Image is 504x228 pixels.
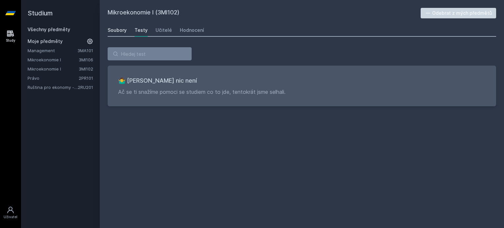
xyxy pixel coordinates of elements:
div: Učitelé [156,27,172,33]
a: 3MA101 [77,48,93,53]
a: Study [1,26,20,46]
a: Hodnocení [180,24,204,37]
a: Učitelé [156,24,172,37]
input: Hledej test [108,47,192,60]
div: Uživatel [4,215,17,219]
h2: Mikroekonomie I (3MI102) [108,8,421,18]
a: Mikroekonomie I [28,56,79,63]
button: Odebrat z mých předmětů [421,8,496,18]
h3: 🤷‍♂️ [PERSON_NAME] nic není [118,76,486,85]
a: 3MI102 [79,66,93,72]
a: 2PR101 [79,75,93,81]
a: Management [28,47,77,54]
div: Soubory [108,27,127,33]
div: Testy [135,27,148,33]
a: Právo [28,75,79,81]
span: Moje předměty [28,38,63,45]
p: Ač se ti snažíme pomoci se studiem co to jde, tentokrát jsme selhali. [118,88,486,96]
div: Study [6,38,15,43]
div: Hodnocení [180,27,204,33]
a: 2RU201 [78,85,93,90]
a: Všechny předměty [28,27,70,32]
a: 3MI106 [79,57,93,62]
a: Soubory [108,24,127,37]
a: Mikroekonomie I [28,66,79,72]
a: Ruština pro ekonomy - pokročilá úroveň 1 (B2) [28,84,78,91]
a: Uživatel [1,203,20,223]
a: Testy [135,24,148,37]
